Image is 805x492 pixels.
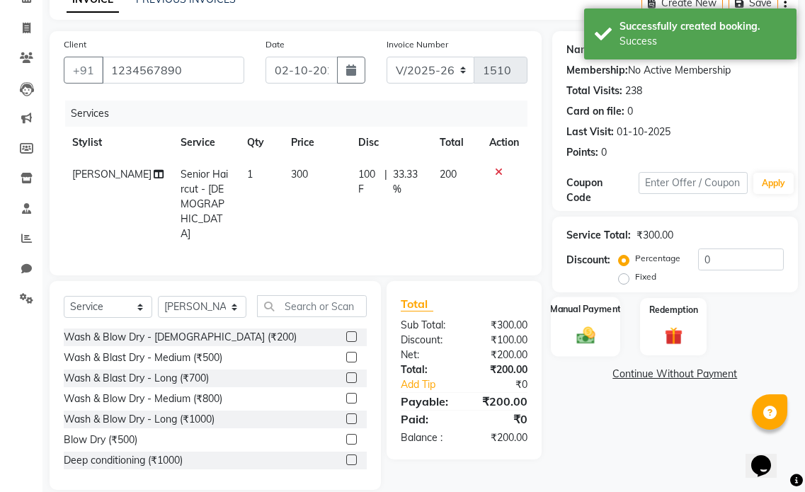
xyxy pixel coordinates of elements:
[464,362,537,377] div: ₹200.00
[566,228,631,243] div: Service Total:
[64,453,183,468] div: Deep conditioning (₹1000)
[390,318,464,333] div: Sub Total:
[282,127,350,159] th: Price
[350,127,432,159] th: Disc
[566,104,624,119] div: Card on file:
[247,168,253,181] span: 1
[635,270,656,283] label: Fixed
[464,393,537,410] div: ₹200.00
[566,63,628,78] div: Membership:
[387,38,448,51] label: Invoice Number
[464,348,537,362] div: ₹200.00
[401,297,433,311] span: Total
[64,412,215,427] div: Wash & Blow Dry - Long (₹1000)
[566,42,598,57] div: Name:
[639,172,748,194] input: Enter Offer / Coupon Code
[65,101,538,127] div: Services
[617,125,670,139] div: 01-10-2025
[431,127,480,159] th: Total
[746,435,791,478] iframe: chat widget
[181,168,228,240] span: Senior Haircut - [DEMOGRAPHIC_DATA]
[440,168,457,181] span: 200
[627,104,633,119] div: 0
[625,84,642,98] div: 238
[64,127,172,159] th: Stylist
[64,371,209,386] div: Wash & Blast Dry - Long (₹700)
[72,168,152,181] span: [PERSON_NAME]
[481,127,527,159] th: Action
[172,127,239,159] th: Service
[571,324,600,345] img: _cash.svg
[239,127,282,159] th: Qty
[566,125,614,139] div: Last Visit:
[64,330,297,345] div: Wash & Blow Dry - [DEMOGRAPHIC_DATA] (₹200)
[266,38,285,51] label: Date
[476,377,538,392] div: ₹0
[566,176,639,205] div: Coupon Code
[464,430,537,445] div: ₹200.00
[102,57,244,84] input: Search by Name/Mobile/Email/Code
[384,167,387,197] span: |
[390,333,464,348] div: Discount:
[390,393,464,410] div: Payable:
[464,411,537,428] div: ₹0
[566,253,610,268] div: Discount:
[649,304,698,316] label: Redemption
[566,145,598,160] div: Points:
[393,167,423,197] span: 33.33 %
[620,34,786,49] div: Success
[358,167,379,197] span: 100 F
[64,38,86,51] label: Client
[555,367,795,382] a: Continue Without Payment
[390,430,464,445] div: Balance :
[64,57,103,84] button: +91
[390,411,464,428] div: Paid:
[550,302,621,316] label: Manual Payment
[390,362,464,377] div: Total:
[659,325,688,347] img: _gift.svg
[390,377,476,392] a: Add Tip
[64,433,137,447] div: Blow Dry (₹500)
[601,145,607,160] div: 0
[464,333,537,348] div: ₹100.00
[64,350,222,365] div: Wash & Blast Dry - Medium (₹500)
[635,252,680,265] label: Percentage
[291,168,308,181] span: 300
[464,318,537,333] div: ₹300.00
[566,63,784,78] div: No Active Membership
[636,228,673,243] div: ₹300.00
[257,295,367,317] input: Search or Scan
[753,173,794,194] button: Apply
[390,348,464,362] div: Net:
[566,84,622,98] div: Total Visits:
[620,19,786,34] div: Successfully created booking.
[64,391,222,406] div: Wash & Blow Dry - Medium (₹800)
